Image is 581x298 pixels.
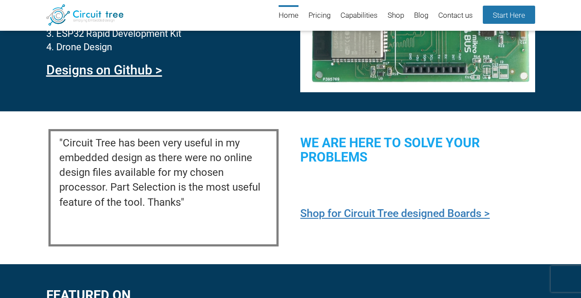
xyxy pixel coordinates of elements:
a: Pricing [308,5,331,26]
a: Blog [414,5,428,26]
a: Start Here [483,6,535,24]
li: Drone Design [46,40,281,54]
a: Shop [388,5,404,26]
li: ESP32 Rapid Development Kit [46,27,281,40]
h2: We are here to solve your problems [300,136,535,164]
img: Circuit Tree [46,4,124,26]
a: Contact us [438,5,473,26]
a: Capabilities [340,5,378,26]
a: Home [279,5,299,26]
a: Shop for Circuit Tree designed Boards > [300,207,490,220]
a: Designs on Github > [46,62,162,78]
p: "Circuit Tree has been very useful in my embedded design as there were no online design files ava... [59,136,268,210]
